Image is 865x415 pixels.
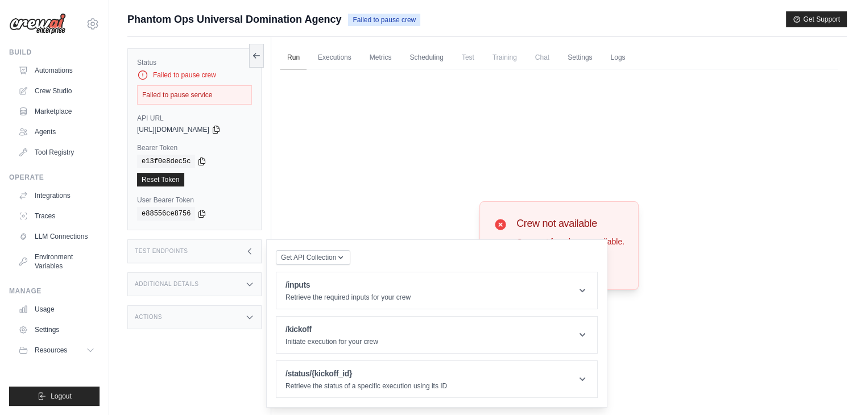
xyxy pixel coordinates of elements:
[137,143,252,152] label: Bearer Token
[348,14,420,26] span: Failed to pause crew
[14,123,100,141] a: Agents
[35,346,67,355] span: Resources
[516,215,624,231] h3: Crew not available
[9,173,100,182] div: Operate
[137,58,252,67] label: Status
[285,381,447,391] p: Retrieve the status of a specific execution using its ID
[51,392,72,401] span: Logout
[137,173,184,186] a: Reset Token
[280,46,307,70] a: Run
[363,46,399,70] a: Metrics
[14,186,100,205] a: Integrations
[786,11,847,27] button: Get Support
[561,46,599,70] a: Settings
[14,248,100,275] a: Environment Variables
[285,293,411,302] p: Retrieve the required inputs for your crew
[14,82,100,100] a: Crew Studio
[311,46,358,70] a: Executions
[137,207,195,221] code: e88556ce8756
[137,69,252,81] div: Failed to pause crew
[276,250,350,265] button: Get API Collection
[137,155,195,168] code: e13f0e8dec5c
[14,300,100,318] a: Usage
[9,13,66,35] img: Logo
[14,143,100,161] a: Tool Registry
[127,11,341,27] span: Phantom Ops Universal Domination Agency
[14,102,100,121] a: Marketplace
[9,48,100,57] div: Build
[14,227,100,246] a: LLM Connections
[285,323,378,335] h1: /kickoff
[135,314,162,321] h3: Actions
[14,207,100,225] a: Traces
[285,337,378,346] p: Initiate execution for your crew
[285,279,411,290] h1: /inputs
[528,46,556,69] span: Chat is not available until the deployment is complete
[137,125,209,134] span: [URL][DOMAIN_NAME]
[14,61,100,80] a: Automations
[14,341,100,359] button: Resources
[137,196,252,205] label: User Bearer Token
[403,46,450,70] a: Scheduling
[516,236,624,247] p: Crew not found or unavailable.
[137,85,252,105] div: Failed to pause service
[281,253,336,262] span: Get API Collection
[808,360,865,415] iframe: Chat Widget
[9,287,100,296] div: Manage
[486,46,524,69] span: Training is not available until the deployment is complete
[455,46,481,69] span: Test
[285,368,447,379] h1: /status/{kickoff_id}
[135,281,198,288] h3: Additional Details
[9,387,100,406] button: Logout
[137,114,252,123] label: API URL
[603,46,632,70] a: Logs
[135,248,188,255] h3: Test Endpoints
[14,321,100,339] a: Settings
